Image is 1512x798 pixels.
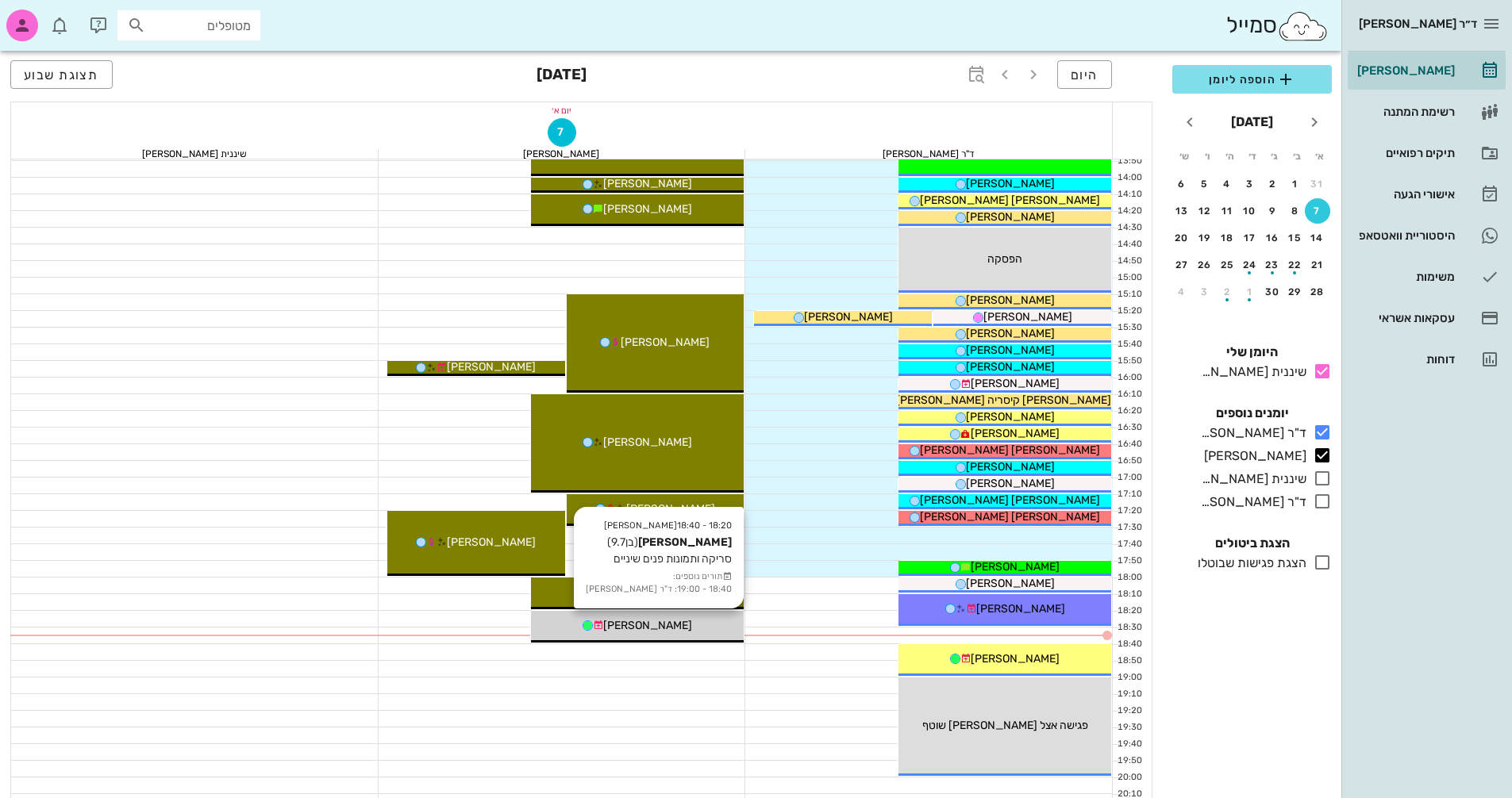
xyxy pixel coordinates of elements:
span: [PERSON_NAME] [621,336,710,349]
div: ד"ר [PERSON_NAME] [745,149,1112,159]
button: 21 [1305,252,1330,278]
div: 29 [1283,286,1308,297]
div: 18:50 [1113,654,1145,668]
button: 29 [1283,279,1308,305]
button: 22 [1283,252,1308,278]
button: 10 [1237,198,1263,224]
div: משימות [1354,270,1455,283]
span: [PERSON_NAME] [971,652,1060,666]
div: 17:10 [1113,488,1145,501]
button: 28 [1305,279,1330,305]
div: שיננית [PERSON_NAME] [1195,470,1306,489]
div: 14:10 [1113,188,1145,201]
span: [PERSON_NAME] [983,310,1072,324]
div: אישורי הגעה [1354,188,1455,201]
div: 13 [1169,205,1195,217]
div: 19:20 [1113,704,1145,718]
span: [PERSON_NAME] [PERSON_NAME] [920,443,1100,457]
div: 18:40 [1113,638,1145,651]
button: [DATE] [1225,106,1279,138]
div: 15:20 [1113,305,1145,318]
button: 3 [1237,171,1263,197]
button: 2 [1260,171,1285,197]
div: ד"ר [PERSON_NAME] [1195,493,1306,512]
button: 9 [1260,198,1285,224]
div: 20 [1169,232,1195,244]
th: ו׳ [1196,143,1217,170]
span: [PERSON_NAME] [626,502,715,516]
button: 1 [1283,171,1308,197]
span: [PERSON_NAME] [966,477,1055,490]
div: 10 [1237,205,1263,217]
div: 16:30 [1113,421,1145,435]
button: 15 [1283,225,1308,251]
div: 22 [1283,259,1308,270]
th: א׳ [1310,143,1330,170]
div: 16:50 [1113,455,1145,468]
button: 16 [1260,225,1285,251]
button: 4 [1214,171,1240,197]
div: 18:20 [1113,604,1145,618]
div: 18 [1214,232,1240,244]
button: 13 [1169,198,1195,224]
span: [PERSON_NAME] [447,360,536,374]
div: [PERSON_NAME] [1354,64,1455,77]
button: תצוגת שבוע [10,60,113,89]
a: [PERSON_NAME] [1348,52,1506,90]
a: אישורי הגעה [1348,175,1506,213]
div: 17 [1237,232,1263,244]
button: 19 [1192,225,1218,251]
span: [PERSON_NAME] [447,535,536,549]
div: 3 [1237,178,1263,190]
span: [PERSON_NAME] [603,619,692,632]
button: 11 [1214,198,1240,224]
div: 15 [1283,232,1308,244]
div: 12 [1192,205,1218,217]
div: 18:10 [1113,588,1145,601]
span: [PERSON_NAME] [966,577,1055,590]
div: 14:50 [1113,255,1145,268]
div: 30 [1260,286,1285,297]
span: תג [47,13,56,22]
button: היום [1057,60,1112,89]
button: 2 [1214,279,1240,305]
div: 19:10 [1113,688,1145,701]
span: [PERSON_NAME] [804,310,893,324]
button: 7 [548,118,576,147]
th: ג׳ [1264,143,1285,170]
div: 14:00 [1113,171,1145,185]
div: 18:30 [1113,621,1145,635]
span: [PERSON_NAME] [PERSON_NAME] [920,194,1100,207]
div: 15:00 [1113,271,1145,285]
button: 27 [1169,252,1195,278]
a: עסקאות אשראי [1348,299,1506,337]
span: [PERSON_NAME] [603,435,692,449]
button: 31 [1305,171,1330,197]
div: [PERSON_NAME] [379,149,745,159]
span: [PERSON_NAME] [966,343,1055,357]
div: 17:30 [1113,521,1145,535]
div: 2 [1260,178,1285,190]
div: 7 [1305,205,1330,217]
th: ש׳ [1174,143,1195,170]
div: 26 [1192,259,1218,270]
div: 18:00 [1113,571,1145,585]
div: 2 [1214,286,1240,297]
h4: היומן שלי [1172,343,1332,362]
div: 16:00 [1113,371,1145,385]
span: היום [1071,67,1098,82]
div: 4 [1169,286,1195,297]
span: פגישה אצל [PERSON_NAME] שוטף [922,719,1088,732]
div: 19 [1192,232,1218,244]
div: 17:20 [1113,505,1145,518]
div: 17:50 [1113,554,1145,568]
span: [PERSON_NAME] [966,410,1055,424]
button: 8 [1283,198,1308,224]
div: 13:50 [1113,155,1145,168]
div: 11 [1214,205,1240,217]
div: 15:50 [1113,355,1145,368]
button: 1 [1237,279,1263,305]
button: הוספה ליומן [1172,65,1332,94]
th: ה׳ [1219,143,1240,170]
span: 7 [548,125,575,139]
